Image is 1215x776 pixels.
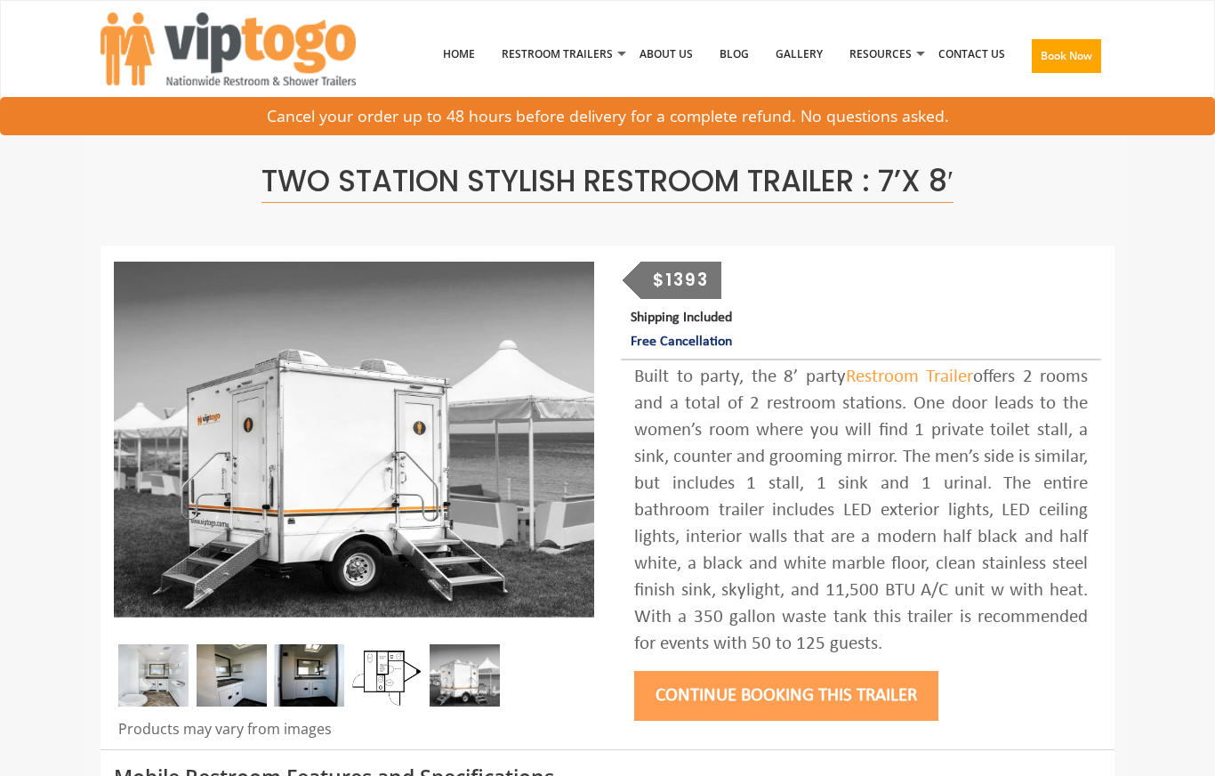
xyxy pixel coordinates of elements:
img: Inside of complete restroom with a stall, a urinal, tissue holders, cabinets and mirror [118,644,189,707]
span: Two Station Stylish Restroom Trailer : 7’x 8′ [262,160,953,203]
a: Home [430,8,488,101]
img: A mini restroom trailer with two separate stations and separate doors for males and females [114,262,594,618]
span: Free Cancellation [631,335,732,349]
a: Restroom Trailers [488,8,626,101]
img: DSC_0016_email [197,644,267,707]
a: Book Now [1018,8,1114,111]
div: Built to party, the 8’ party offers 2 rooms and a total of 2 restroom stations. One door leads to... [634,364,1088,658]
a: Resources [836,8,925,101]
img: DSC_0004_email [274,644,344,707]
img: Floor Plan of 2 station Mini restroom with sink and toilet [352,644,422,707]
a: About Us [626,8,706,101]
div: $1393 [640,262,722,299]
img: VIPTOGO [101,12,356,85]
a: Restroom Trailer [846,368,974,386]
a: Gallery [762,8,836,101]
a: Contact Us [925,8,1018,101]
button: Continue Booking this trailer [634,671,938,721]
a: Continue Booking this trailer [634,686,938,705]
a: Blog [706,8,762,101]
button: Book Now [1032,39,1101,73]
img: A mini restroom trailer with two separate stations and separate doors for males and females [430,644,500,707]
div: Products may vary from images [114,719,594,749]
p: Shipping Included [631,306,1101,354]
